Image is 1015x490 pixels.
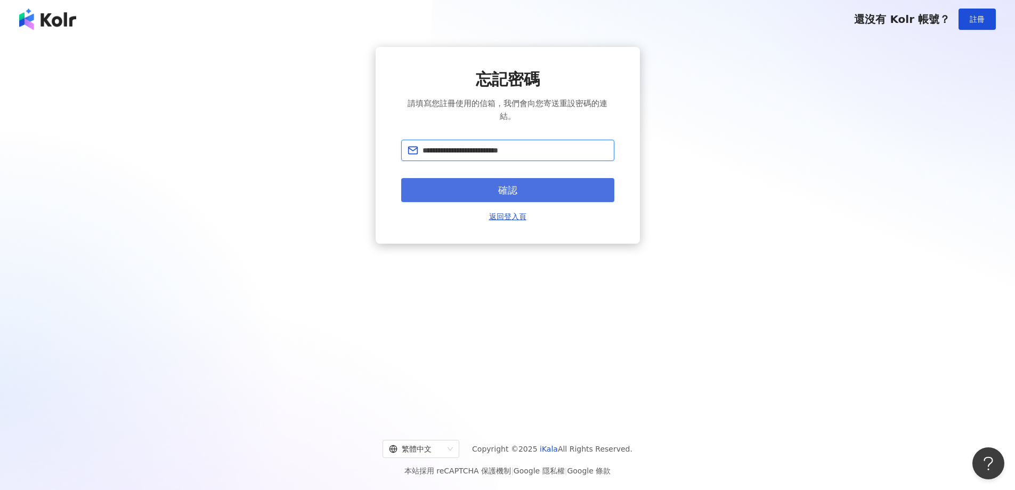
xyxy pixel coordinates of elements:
[498,184,517,196] span: 確認
[854,13,950,26] span: 還沒有 Kolr 帳號？
[567,467,611,475] a: Google 條款
[489,211,526,222] a: 返回登入頁
[401,97,614,123] span: 請填寫您註冊使用的信箱，我們會向您寄送重設密碼的連結。
[401,178,614,202] button: 確認
[972,447,1004,479] iframe: Help Scout Beacon - Open
[511,467,514,475] span: |
[565,467,567,475] span: |
[19,9,76,30] img: logo
[472,443,632,455] span: Copyright © 2025 All Rights Reserved.
[514,467,565,475] a: Google 隱私權
[404,464,611,477] span: 本站採用 reCAPTCHA 保護機制
[476,68,540,91] span: 忘記密碼
[959,9,996,30] button: 註冊
[970,15,985,23] span: 註冊
[389,440,443,457] div: 繁體中文
[540,445,558,453] a: iKala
